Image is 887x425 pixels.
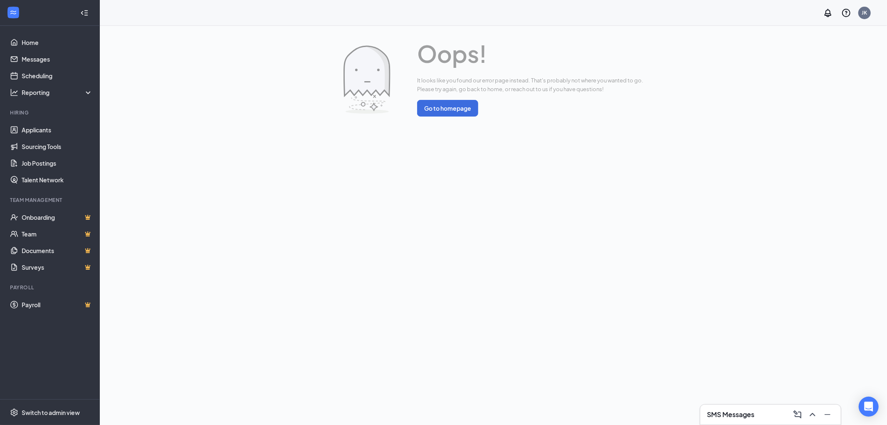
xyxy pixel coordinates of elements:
[821,408,834,421] button: Minimize
[823,8,833,18] svg: Notifications
[707,410,754,419] h3: SMS Messages
[823,410,833,420] svg: Minimize
[859,397,879,417] div: Open Intercom Messenger
[9,8,17,17] svg: WorkstreamLogo
[22,242,93,259] a: DocumentsCrown
[791,408,804,421] button: ComposeMessage
[343,45,390,114] img: Error
[22,67,93,84] a: Scheduling
[10,109,91,116] div: Hiring
[22,209,93,226] a: OnboardingCrown
[22,155,93,171] a: Job Postings
[22,88,93,97] div: Reporting
[417,100,478,117] button: Go to homepage
[417,76,643,93] span: It looks like you found our error page instead. That's probably not where you wanted to go. Pleas...
[793,410,803,420] svg: ComposeMessage
[10,284,91,291] div: Payroll
[22,171,93,188] a: Talent Network
[10,408,18,417] svg: Settings
[22,226,93,242] a: TeamCrown
[22,296,93,313] a: PayrollCrown
[22,122,93,138] a: Applicants
[806,408,819,421] button: ChevronUp
[22,138,93,155] a: Sourcing Tools
[808,410,818,420] svg: ChevronUp
[841,8,851,18] svg: QuestionInfo
[417,36,643,72] span: Oops!
[22,51,93,67] a: Messages
[10,88,18,97] svg: Analysis
[80,9,89,17] svg: Collapse
[10,196,91,204] div: Team Management
[22,34,93,51] a: Home
[22,259,93,276] a: SurveysCrown
[22,408,80,417] div: Switch to admin view
[862,9,867,16] div: JK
